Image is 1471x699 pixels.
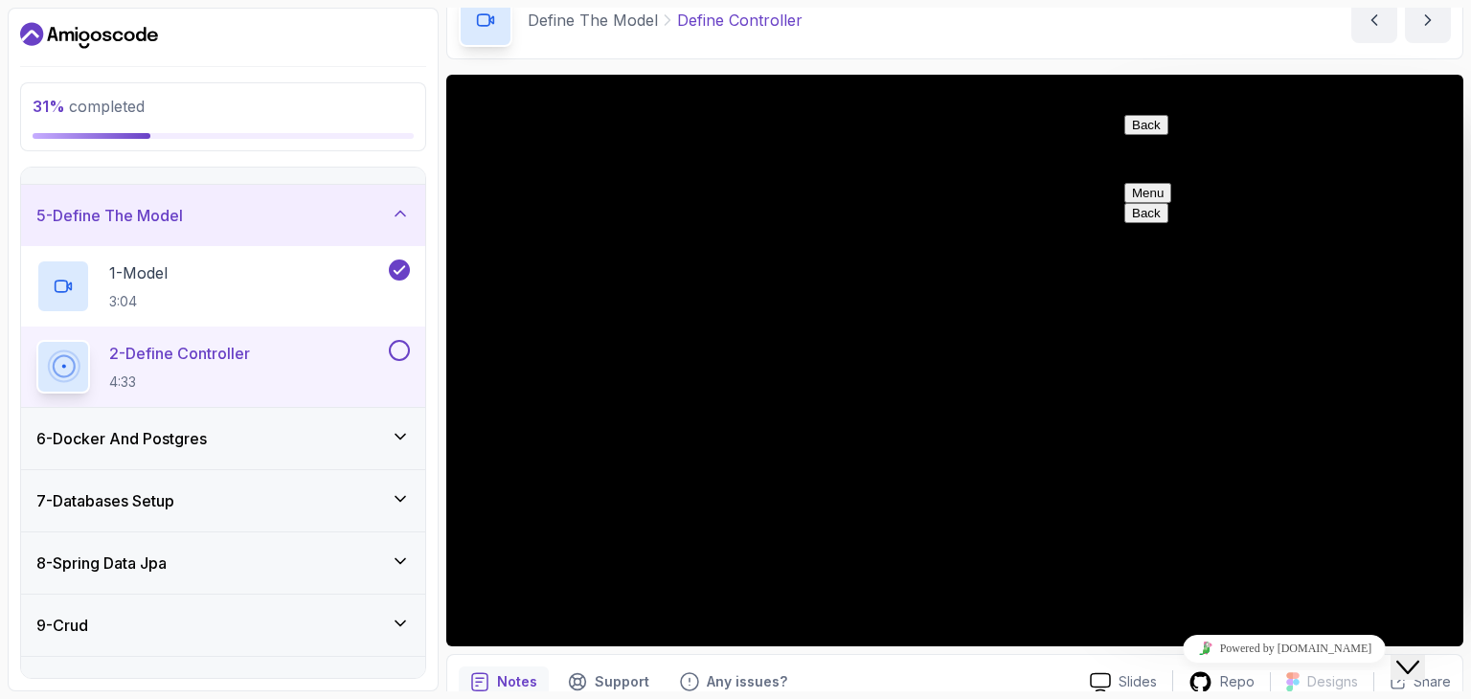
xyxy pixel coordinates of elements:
[36,204,183,227] h3: 5 - Define The Model
[36,427,207,450] h3: 6 - Docker And Postgres
[707,672,787,691] p: Any issues?
[36,676,131,699] h3: 10 - Exercises
[1119,672,1157,691] p: Slides
[36,489,174,512] h3: 7 - Databases Setup
[33,97,65,116] span: 31 %
[21,408,425,469] button: 6-Docker And Postgres
[1075,672,1172,692] a: Slides
[20,20,158,51] a: Dashboard
[21,532,425,594] button: 8-Spring Data Jpa
[21,470,425,531] button: 7-Databases Setup
[21,185,425,246] button: 5-Define The Model
[595,672,649,691] p: Support
[556,666,661,697] button: Support button
[668,666,799,697] button: Feedback button
[1117,107,1452,605] iframe: chat widget
[1117,627,1452,670] iframe: chat widget
[1373,672,1451,691] button: Share
[528,9,658,32] p: Define The Model
[109,292,168,311] p: 3:04
[109,372,250,392] p: 4:33
[677,9,803,32] p: Define Controller
[109,342,250,365] p: 2 - Define Controller
[109,261,168,284] p: 1 - Model
[36,552,167,575] h3: 8 - Spring Data Jpa
[1391,622,1452,680] iframe: chat widget
[1307,672,1358,691] p: Designs
[21,595,425,656] button: 9-Crud
[36,614,88,637] h3: 9 - Crud
[36,340,410,394] button: 2-Define Controller4:33
[1220,672,1255,691] p: Repo
[33,97,145,116] span: completed
[1414,672,1451,691] p: Share
[446,75,1463,646] iframe: 2 - Define Controller
[36,259,410,313] button: 1-Model3:04
[459,666,549,697] button: notes button
[497,672,537,691] p: Notes
[1173,670,1270,694] a: Repo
